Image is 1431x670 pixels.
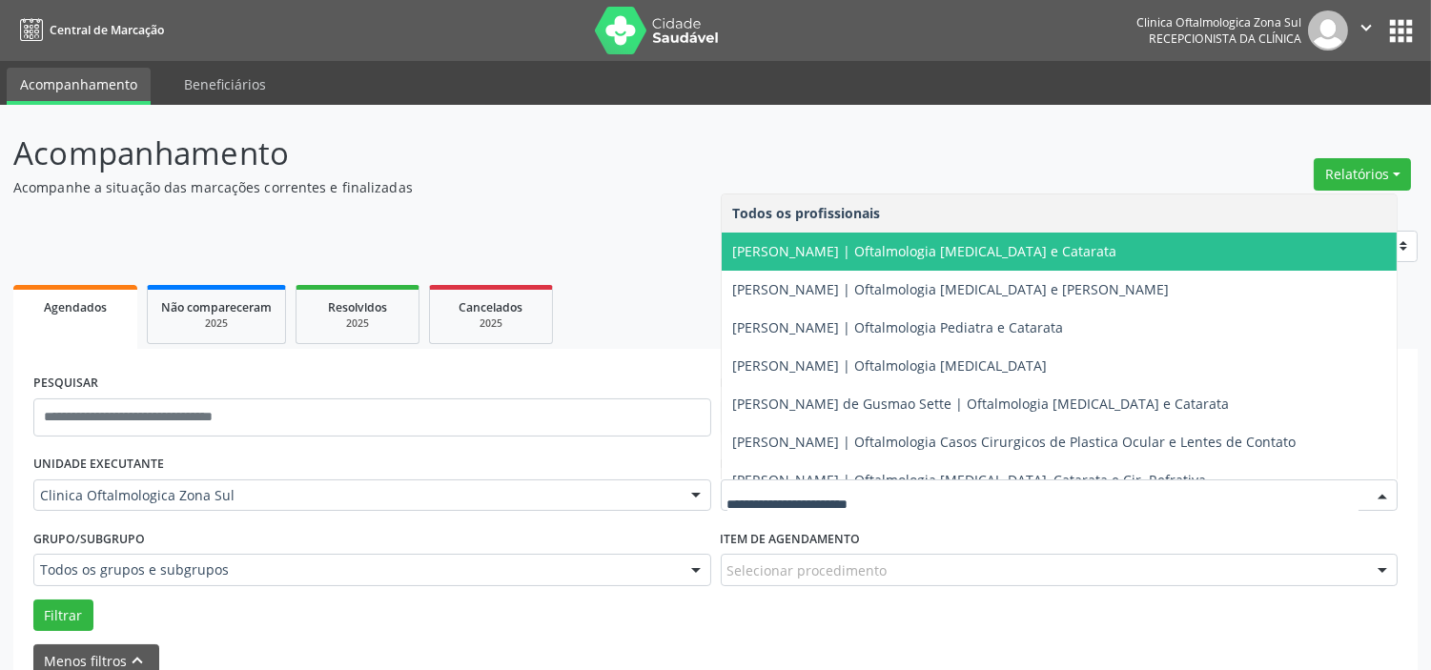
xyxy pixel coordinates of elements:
[13,14,164,46] a: Central de Marcação
[727,560,888,580] span: Selecionar procedimento
[443,316,539,331] div: 2025
[161,316,272,331] div: 2025
[40,560,672,579] span: Todos os grupos e subgrupos
[1356,17,1377,38] i: 
[13,177,996,197] p: Acompanhe a situação das marcações correntes e finalizadas
[733,471,1207,489] span: [PERSON_NAME] | Oftalmologia [MEDICAL_DATA], Catarata e Cir. Refrativa
[733,433,1297,451] span: [PERSON_NAME] | Oftalmologia Casos Cirurgicos de Plastica Ocular e Lentes de Contato
[1348,10,1384,51] button: 
[1308,10,1348,51] img: img
[33,369,98,398] label: PESQUISAR
[460,299,523,315] span: Cancelados
[310,316,405,331] div: 2025
[40,486,672,505] span: Clinica Oftalmologica Zona Sul
[33,524,145,554] label: Grupo/Subgrupo
[44,299,107,315] span: Agendados
[733,356,1048,375] span: [PERSON_NAME] | Oftalmologia [MEDICAL_DATA]
[7,68,151,105] a: Acompanhamento
[733,395,1230,413] span: [PERSON_NAME] de Gusmao Sette | Oftalmologia [MEDICAL_DATA] e Catarata
[733,280,1170,298] span: [PERSON_NAME] | Oftalmologia [MEDICAL_DATA] e [PERSON_NAME]
[733,242,1117,260] span: [PERSON_NAME] | Oftalmologia [MEDICAL_DATA] e Catarata
[171,68,279,101] a: Beneficiários
[33,599,93,632] button: Filtrar
[13,130,996,177] p: Acompanhamento
[1314,158,1411,191] button: Relatórios
[733,204,881,222] span: Todos os profissionais
[733,318,1064,336] span: [PERSON_NAME] | Oftalmologia Pediatra e Catarata
[161,299,272,315] span: Não compareceram
[33,450,164,479] label: UNIDADE EXECUTANTE
[721,524,861,554] label: Item de agendamento
[50,22,164,38] span: Central de Marcação
[1149,30,1301,47] span: Recepcionista da clínica
[328,299,387,315] span: Resolvidos
[1384,14,1418,48] button: apps
[1136,14,1301,30] div: Clinica Oftalmologica Zona Sul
